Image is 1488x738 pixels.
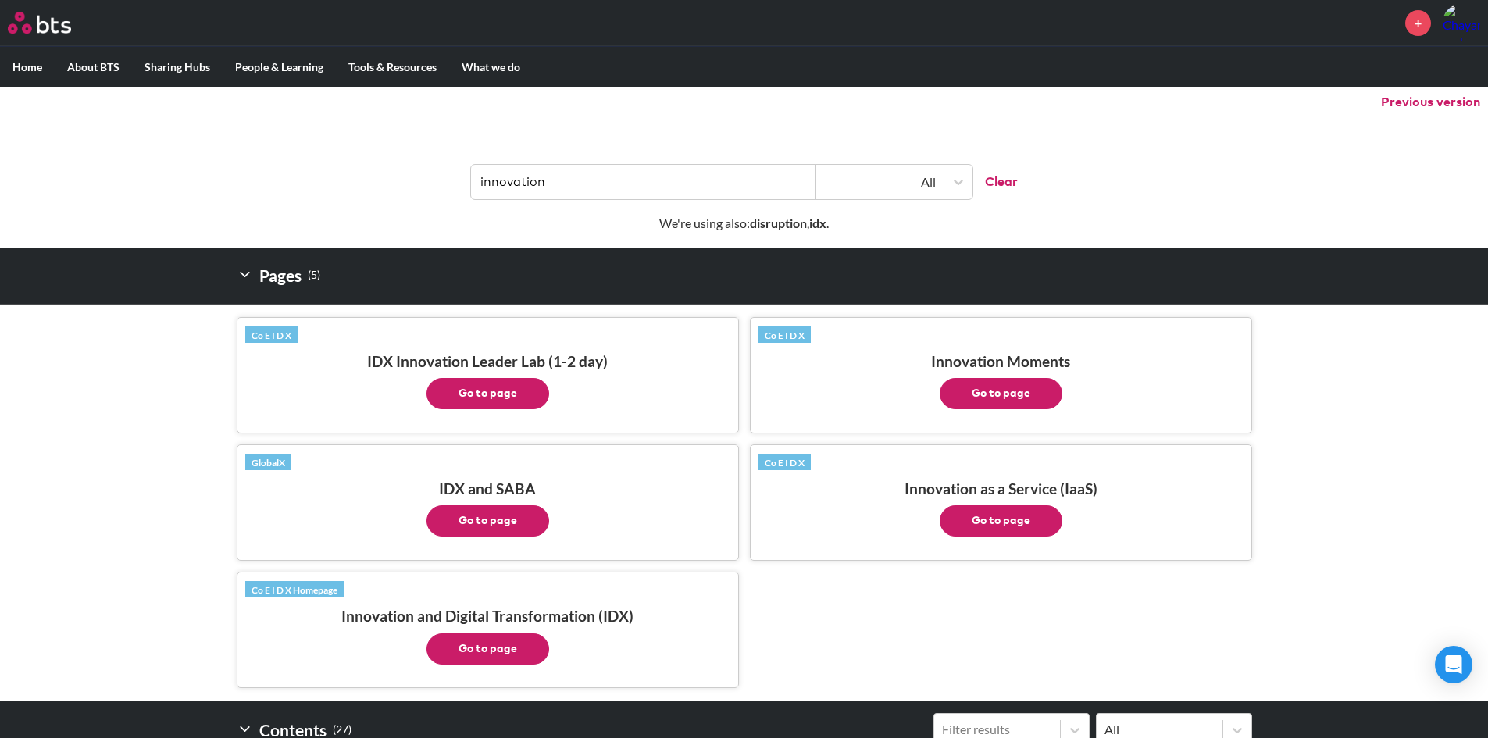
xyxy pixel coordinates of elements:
[758,352,1244,409] h3: Innovation Moments
[245,607,730,664] h3: Innovation and Digital Transformation (IDX)
[308,265,320,286] small: ( 5 )
[426,633,549,665] button: Go to page
[245,352,730,409] h3: IDX Innovation Leader Lab (1-2 day)
[237,260,320,291] h2: Pages
[972,165,1018,199] button: Clear
[426,378,549,409] button: Go to page
[758,326,811,344] a: Co E I D X
[245,326,298,344] a: Co E I D X
[1104,721,1215,738] div: All
[132,47,223,87] label: Sharing Hubs
[942,721,1052,738] div: Filter results
[1435,646,1472,683] div: Open Intercom Messenger
[824,173,936,191] div: All
[1443,4,1480,41] img: Chayanun Techaworawitayakoon
[1381,94,1480,111] button: Previous version
[55,47,132,87] label: About BTS
[1405,10,1431,36] a: +
[940,505,1062,537] button: Go to page
[8,12,71,34] img: BTS Logo
[8,12,100,34] a: Go home
[940,378,1062,409] button: Go to page
[245,581,344,598] a: Co E I D X Homepage
[426,505,549,537] button: Go to page
[750,216,807,230] strong: disruption
[758,454,811,471] a: Co E I D X
[245,480,730,537] h3: IDX and SABA
[1443,4,1480,41] a: Profile
[449,47,533,87] label: What we do
[758,480,1244,537] h3: Innovation as a Service (IaaS)
[471,165,816,199] input: Find contents, pages and demos...
[245,454,291,471] a: GlobalX
[223,47,336,87] label: People & Learning
[336,47,449,87] label: Tools & Resources
[809,216,826,230] strong: idx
